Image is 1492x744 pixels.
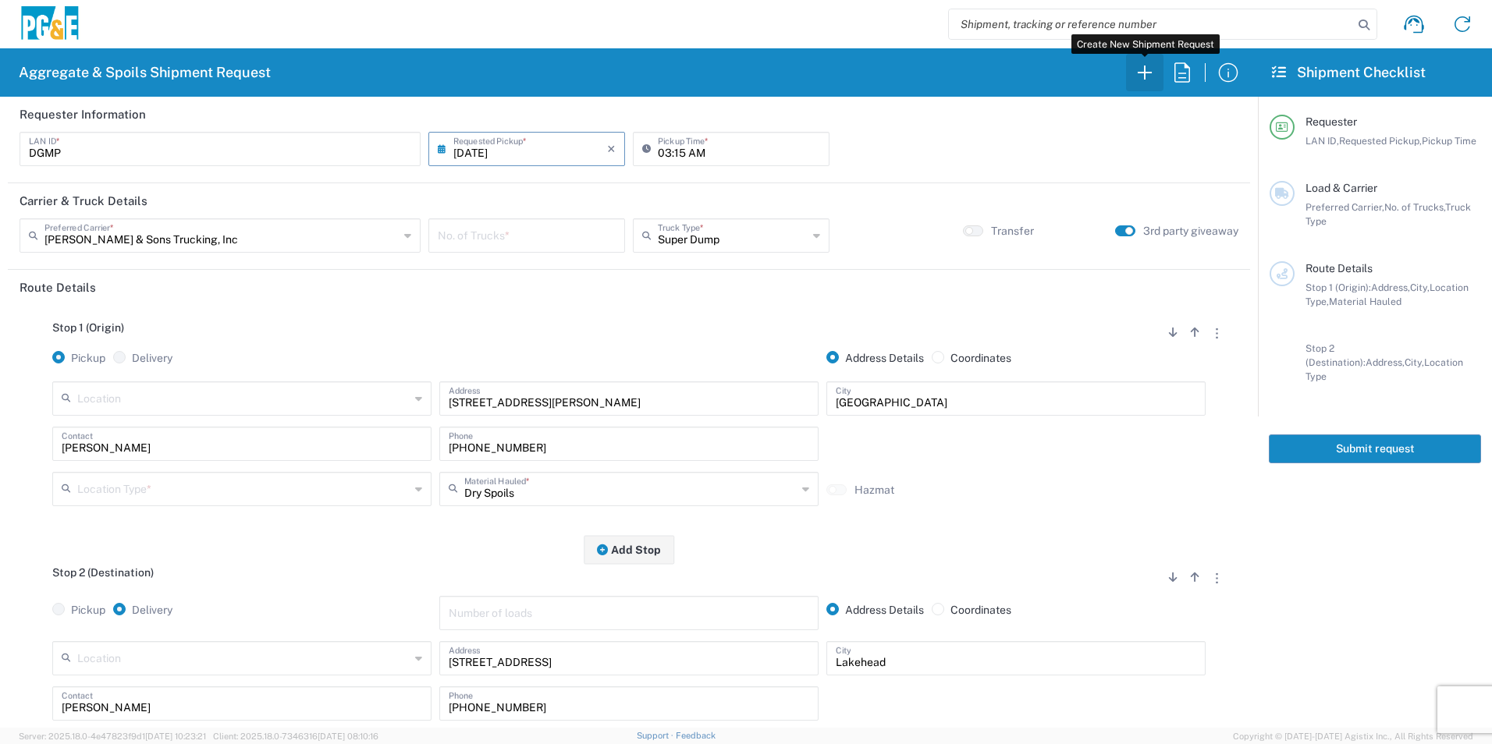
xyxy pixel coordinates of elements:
label: Transfer [991,224,1034,238]
span: Stop 2 (Destination) [52,566,154,579]
span: City, [1410,282,1430,293]
span: Material Hauled [1329,296,1401,307]
span: Requester [1305,115,1357,128]
span: LAN ID, [1305,135,1339,147]
button: Submit request [1269,434,1481,463]
span: [DATE] 10:23:21 [145,732,206,741]
span: Route Details [1305,262,1373,275]
label: Coordinates [932,351,1011,365]
span: Pickup Time [1422,135,1476,147]
span: Address, [1366,356,1405,368]
button: Add Stop [584,535,674,564]
a: Feedback [676,731,716,740]
i: × [607,136,616,161]
span: Stop 1 (Origin) [52,321,124,334]
span: City, [1405,356,1424,368]
h2: Shipment Checklist [1272,63,1426,82]
span: [DATE] 08:10:16 [318,732,378,741]
h2: Route Details [20,280,96,296]
span: Copyright © [DATE]-[DATE] Agistix Inc., All Rights Reserved [1233,729,1473,743]
label: 3rd party giveaway [1143,224,1238,238]
label: Address Details [826,351,924,365]
h2: Requester Information [20,107,146,122]
span: Requested Pickup, [1339,135,1422,147]
h2: Carrier & Truck Details [20,193,147,209]
label: Address Details [826,603,924,617]
span: Stop 2 (Destination): [1305,342,1366,368]
span: Stop 1 (Origin): [1305,282,1371,293]
label: Hazmat [854,483,894,497]
span: Server: 2025.18.0-4e47823f9d1 [19,732,206,741]
label: Coordinates [932,603,1011,617]
span: Address, [1371,282,1410,293]
h2: Aggregate & Spoils Shipment Request [19,63,271,82]
input: Shipment, tracking or reference number [949,9,1353,39]
span: No. of Trucks, [1384,201,1445,213]
span: Client: 2025.18.0-7346316 [213,732,378,741]
a: Support [637,731,676,740]
span: Load & Carrier [1305,182,1377,194]
img: pge [19,6,81,43]
span: Preferred Carrier, [1305,201,1384,213]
